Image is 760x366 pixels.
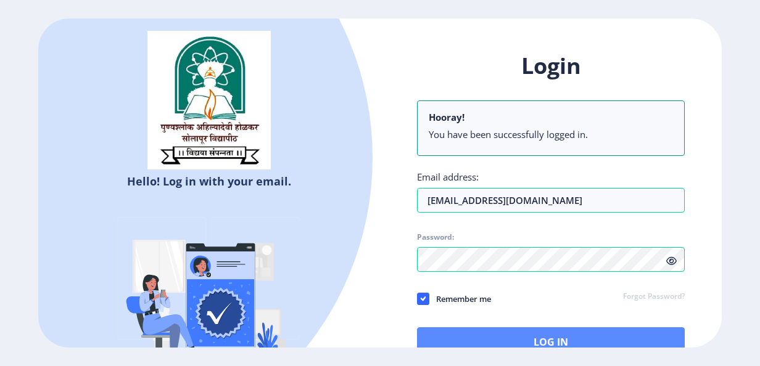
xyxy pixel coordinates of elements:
label: Email address: [417,171,479,183]
li: You have been successfully logged in. [429,128,673,140]
button: Log In [417,327,685,357]
span: Remember me [429,291,491,306]
b: Hooray! [429,111,465,123]
img: sulogo.png [147,31,271,170]
h1: Login [417,51,685,81]
label: Password: [417,232,454,242]
a: Forgot Password? [623,291,685,303]
input: Email address [417,188,685,213]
